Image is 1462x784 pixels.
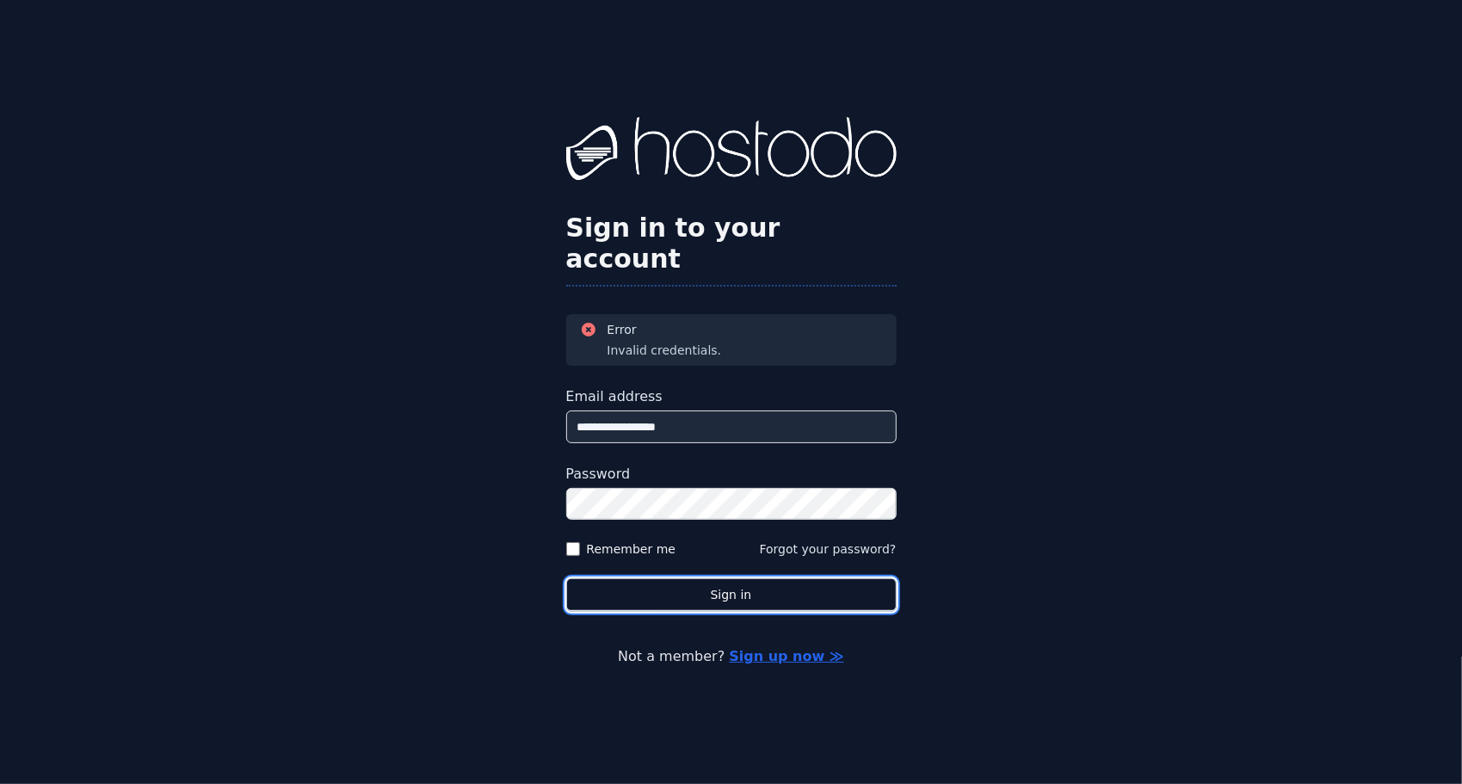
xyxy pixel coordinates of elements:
[566,464,897,485] label: Password
[566,578,897,612] button: Sign in
[566,213,897,275] h2: Sign in to your account
[566,386,897,407] label: Email address
[729,648,843,664] a: Sign up now ≫
[587,540,676,558] label: Remember me
[566,117,897,186] img: Hostodo
[760,540,897,558] button: Forgot your password?
[83,646,1379,667] p: Not a member?
[608,321,722,338] h3: Error
[608,342,722,359] div: Invalid credentials.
